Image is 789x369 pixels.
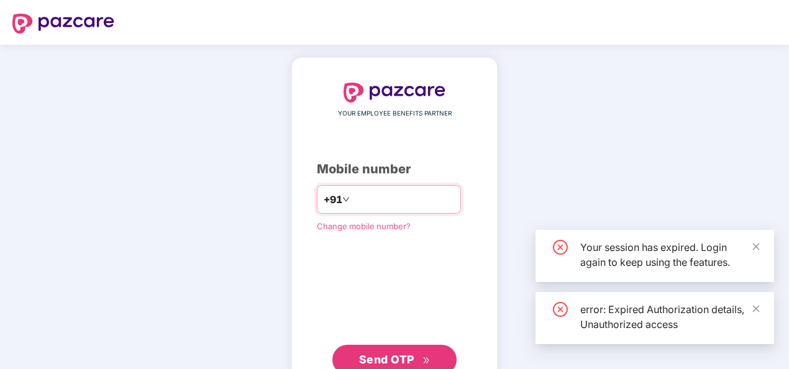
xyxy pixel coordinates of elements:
span: +91 [324,192,342,207]
span: down [342,196,350,203]
div: Mobile number [317,160,472,179]
span: close-circle [553,240,568,255]
span: close [752,242,760,251]
span: double-right [422,357,431,365]
a: Change mobile number? [317,221,411,231]
span: close [752,304,760,313]
span: Send OTP [359,353,414,366]
span: close-circle [553,302,568,317]
img: logo [344,83,445,102]
div: error: Expired Authorization details, Unauthorized access [580,302,759,332]
div: Your session has expired. Login again to keep using the features. [580,240,759,270]
img: logo [12,14,114,34]
span: YOUR EMPLOYEE BENEFITS PARTNER [338,109,452,119]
